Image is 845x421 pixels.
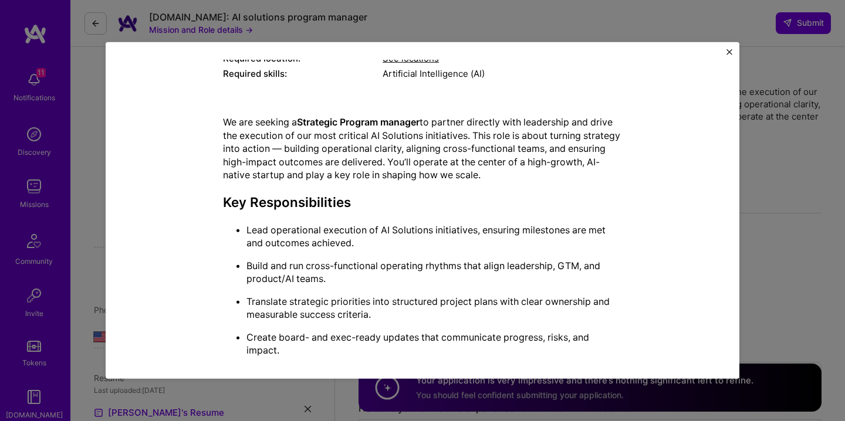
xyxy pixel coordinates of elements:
[223,52,383,64] div: Required location:
[383,53,439,64] span: See locations
[246,295,622,321] p: Translate strategic priorities into structured project plans with clear ownership and measurable ...
[246,330,622,357] p: Create board- and exec-ready updates that communicate progress, risks, and impact.
[246,223,622,250] p: Lead operational execution of AI Solutions initiatives, ensuring milestones are met and outcomes ...
[223,67,383,80] div: Required skills:
[223,116,622,181] p: We are seeking a to partner directly with leadership and drive the execution of our most critical...
[726,49,732,62] button: Close
[223,195,622,210] h3: Key Responsibilities
[246,259,622,286] p: Build and run cross-functional operating rhythms that align leadership, GTM, and product/AI teams.
[383,67,622,80] div: Artificial Intelligence (AI)
[297,116,420,128] strong: Strategic Program manager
